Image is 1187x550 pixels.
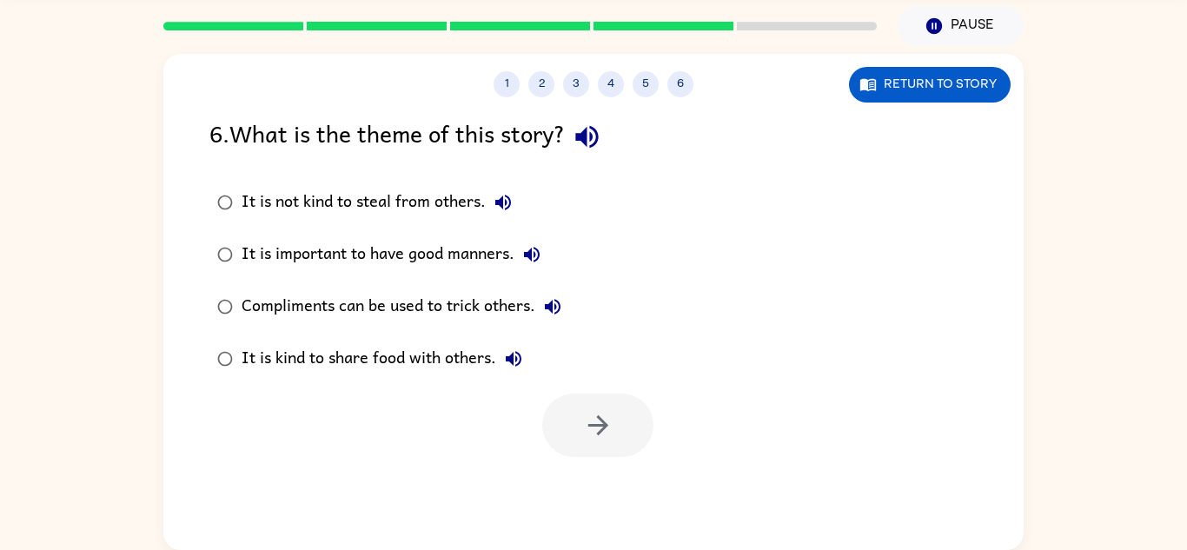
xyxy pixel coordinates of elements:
[494,71,520,97] button: 1
[535,289,570,324] button: Compliments can be used to trick others.
[242,185,521,220] div: It is not kind to steal from others.
[514,237,549,272] button: It is important to have good manners.
[242,289,570,324] div: Compliments can be used to trick others.
[598,71,624,97] button: 4
[898,6,1024,46] button: Pause
[496,341,531,376] button: It is kind to share food with others.
[528,71,554,97] button: 2
[209,115,978,159] div: 6 . What is the theme of this story?
[849,67,1011,103] button: Return to story
[667,71,693,97] button: 6
[242,237,549,272] div: It is important to have good manners.
[486,185,521,220] button: It is not kind to steal from others.
[242,341,531,376] div: It is kind to share food with others.
[563,71,589,97] button: 3
[633,71,659,97] button: 5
